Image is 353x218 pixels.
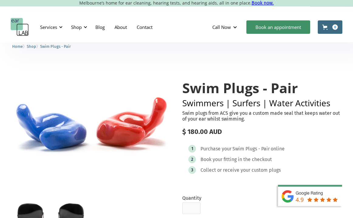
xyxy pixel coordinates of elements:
[27,43,36,49] a: Shop
[27,43,40,50] li: 〉
[191,146,193,151] div: 1
[71,24,82,30] div: Shop
[182,195,201,201] label: Quantity
[40,24,57,30] div: Services
[110,18,132,36] a: About
[200,146,231,152] div: Purchase your
[182,110,341,122] p: Swim plugs from ACS give you a custom made seal that keeps water out of your ear whilst swimming.
[132,18,157,36] a: Contact
[212,24,231,30] div: Call Now
[12,68,171,174] a: open lightbox
[182,128,341,136] div: $ 180.00 AUD
[182,99,341,107] h2: Swimmers | Surfers | Water Activities
[12,44,23,49] span: Home
[246,20,310,34] a: Book an appointment
[332,24,338,30] div: 0
[191,157,193,162] div: 2
[12,43,23,49] a: Home
[27,44,36,49] span: Shop
[40,43,71,49] a: Swim Plugs - Pair
[232,146,270,152] div: Swim Plugs - Pair
[200,156,272,163] div: Book your fitting in the checkout
[318,20,342,34] a: Open cart
[36,18,64,36] div: Services
[271,146,285,152] div: online
[182,80,341,96] h1: Swim Plugs - Pair
[207,18,243,36] div: Call Now
[191,168,193,172] div: 3
[12,68,171,174] img: Swim Plugs - Pair
[12,43,27,50] li: 〉
[91,18,110,36] a: Blog
[40,44,71,49] span: Swim Plugs - Pair
[11,18,29,36] a: home
[200,167,281,173] div: Collect or receive your custom plugs
[67,18,89,36] div: Shop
